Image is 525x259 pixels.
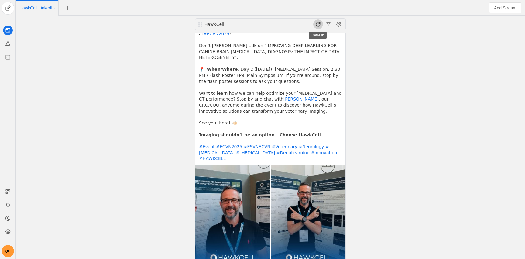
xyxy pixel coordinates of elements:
[216,144,242,149] a: #ECVN2025
[199,144,329,155] a: #[MEDICAL_DATA]
[299,144,324,149] a: #Neurology
[199,144,215,149] a: #Event
[204,21,277,27] div: HawkCell
[494,5,516,11] span: Add Stream
[236,150,275,155] a: #[MEDICAL_DATA]
[19,6,55,10] span: Click to edit name
[276,150,310,155] a: #DeepLearning
[203,31,229,36] a: #ECVN2025
[244,144,270,149] a: #ESVNECVN
[309,32,327,39] div: Refresh
[204,21,277,27] div: HawkCell
[311,150,337,155] a: #Innovation
[199,13,342,162] pre: 📣 (ESVN–ECVN Annual Symposium) and are ready to meet you at ! Don’t [PERSON_NAME] talk on "IMPROV...
[272,144,297,149] a: #Veterinary
[2,245,14,257] button: QD
[283,97,319,101] a: [PERSON_NAME]
[489,2,521,13] button: Add Stream
[199,156,226,161] a: #HAWKCELL
[62,5,73,10] app-icon-button: New Tab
